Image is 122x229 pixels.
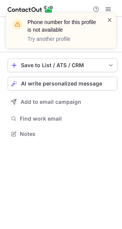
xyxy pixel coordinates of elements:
header: Phone number for this profile is not available [27,18,98,34]
p: Try another profile [27,35,98,43]
div: Save to List / ATS / CRM [21,62,104,68]
button: AI write personalized message [8,77,117,90]
button: save-profile-one-click [8,58,117,72]
img: warning [11,18,24,31]
button: Notes [8,129,117,139]
span: Notes [20,131,114,137]
img: ContactOut v5.3.10 [8,5,53,14]
button: Add to email campaign [8,95,117,109]
button: Find work email [8,113,117,124]
span: Add to email campaign [21,99,81,105]
span: Find work email [20,115,114,122]
span: AI write personalized message [21,81,102,87]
